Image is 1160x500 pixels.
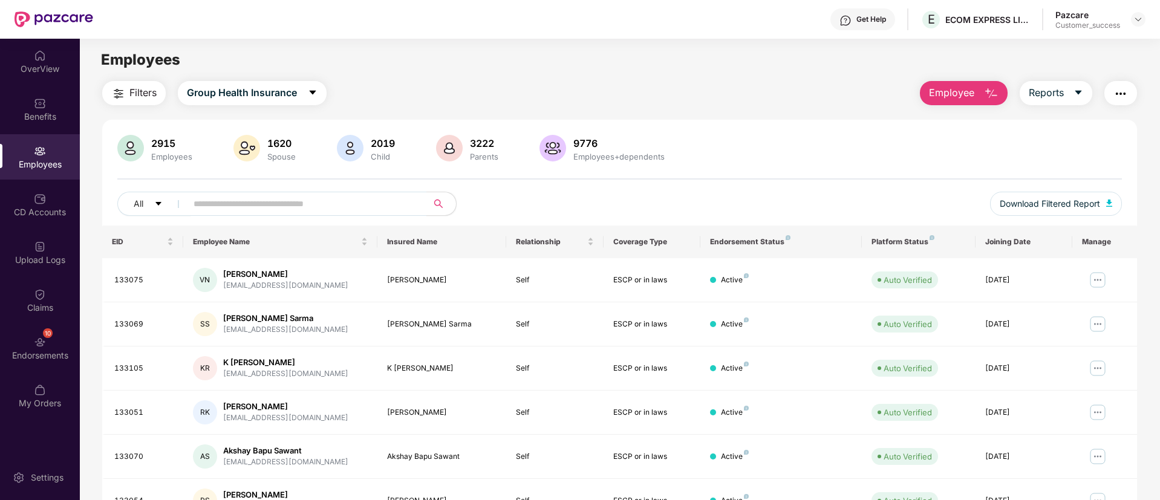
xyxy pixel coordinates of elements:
img: svg+xml;base64,PHN2ZyBpZD0iQmVuZWZpdHMiIHhtbG5zPSJodHRwOi8vd3d3LnczLm9yZy8yMDAwL3N2ZyIgd2lkdGg9Ij... [34,97,46,109]
div: SS [193,312,217,336]
div: [EMAIL_ADDRESS][DOMAIN_NAME] [223,412,348,424]
img: svg+xml;base64,PHN2ZyB4bWxucz0iaHR0cDovL3d3dy53My5vcmcvMjAwMC9zdmciIHdpZHRoPSI4IiBoZWlnaHQ9IjgiIH... [744,406,749,411]
img: manageButton [1088,270,1107,290]
div: [EMAIL_ADDRESS][DOMAIN_NAME] [223,368,348,380]
span: Employee [929,85,974,100]
img: svg+xml;base64,PHN2ZyB4bWxucz0iaHR0cDovL3d3dy53My5vcmcvMjAwMC9zdmciIHhtbG5zOnhsaW5rPSJodHRwOi8vd3... [117,135,144,161]
span: caret-down [1074,88,1083,99]
th: Manage [1072,226,1137,258]
div: [DATE] [985,319,1063,330]
div: 2915 [149,137,195,149]
div: Get Help [856,15,886,24]
img: svg+xml;base64,PHN2ZyB4bWxucz0iaHR0cDovL3d3dy53My5vcmcvMjAwMC9zdmciIHdpZHRoPSI4IiBoZWlnaHQ9IjgiIH... [744,317,749,322]
img: svg+xml;base64,PHN2ZyB4bWxucz0iaHR0cDovL3d3dy53My5vcmcvMjAwMC9zdmciIHhtbG5zOnhsaW5rPSJodHRwOi8vd3... [1106,200,1112,207]
th: Employee Name [183,226,377,258]
img: svg+xml;base64,PHN2ZyBpZD0iSGVscC0zMngzMiIgeG1sbnM9Imh0dHA6Ly93d3cudzMub3JnLzIwMDAvc3ZnIiB3aWR0aD... [839,15,852,27]
img: svg+xml;base64,PHN2ZyBpZD0iSG9tZSIgeG1sbnM9Imh0dHA6Ly93d3cudzMub3JnLzIwMDAvc3ZnIiB3aWR0aD0iMjAiIG... [34,50,46,62]
div: ESCP or in laws [613,319,691,330]
div: [EMAIL_ADDRESS][DOMAIN_NAME] [223,456,348,468]
img: svg+xml;base64,PHN2ZyBpZD0iTXlfT3JkZXJzIiBkYXRhLW5hbWU9Ik15IE9yZGVycyIgeG1sbnM9Imh0dHA6Ly93d3cudz... [34,384,46,396]
img: svg+xml;base64,PHN2ZyBpZD0iRW1wbG95ZWVzIiB4bWxucz0iaHR0cDovL3d3dy53My5vcmcvMjAwMC9zdmciIHdpZHRoPS... [34,145,46,157]
span: Group Health Insurance [187,85,297,100]
span: All [134,197,143,210]
div: Customer_success [1055,21,1120,30]
div: ESCP or in laws [613,451,691,463]
img: svg+xml;base64,PHN2ZyB4bWxucz0iaHR0cDovL3d3dy53My5vcmcvMjAwMC9zdmciIHhtbG5zOnhsaW5rPSJodHRwOi8vd3... [539,135,566,161]
div: Auto Verified [884,450,932,463]
div: 133069 [114,319,174,330]
th: Insured Name [377,226,507,258]
div: Akshay Bapu Sawant [387,451,497,463]
div: Akshay Bapu Sawant [223,445,348,456]
div: K [PERSON_NAME] [387,363,497,374]
div: ESCP or in laws [613,363,691,374]
div: 133051 [114,407,174,418]
img: svg+xml;base64,PHN2ZyB4bWxucz0iaHR0cDovL3d3dy53My5vcmcvMjAwMC9zdmciIHdpZHRoPSI4IiBoZWlnaHQ9IjgiIH... [744,450,749,455]
span: EID [112,237,165,247]
div: Active [721,363,749,374]
img: svg+xml;base64,PHN2ZyBpZD0iQ2xhaW0iIHhtbG5zPSJodHRwOi8vd3d3LnczLm9yZy8yMDAwL3N2ZyIgd2lkdGg9IjIwIi... [34,288,46,300]
span: caret-down [308,88,318,99]
img: svg+xml;base64,PHN2ZyBpZD0iQ0RfQWNjb3VudHMiIGRhdGEtbmFtZT0iQ0QgQWNjb3VudHMiIHhtbG5zPSJodHRwOi8vd3... [34,193,46,205]
img: svg+xml;base64,PHN2ZyBpZD0iRHJvcGRvd24tMzJ4MzIiIHhtbG5zPSJodHRwOi8vd3d3LnczLm9yZy8yMDAwL3N2ZyIgd2... [1133,15,1143,24]
div: Auto Verified [884,274,932,286]
button: Group Health Insurancecaret-down [178,81,327,105]
img: svg+xml;base64,PHN2ZyB4bWxucz0iaHR0cDovL3d3dy53My5vcmcvMjAwMC9zdmciIHhtbG5zOnhsaW5rPSJodHRwOi8vd3... [436,135,463,161]
button: Download Filtered Report [990,192,1122,216]
div: ESCP or in laws [613,407,691,418]
th: Relationship [506,226,603,258]
div: Self [516,407,593,418]
img: svg+xml;base64,PHN2ZyB4bWxucz0iaHR0cDovL3d3dy53My5vcmcvMjAwMC9zdmciIHhtbG5zOnhsaW5rPSJodHRwOi8vd3... [984,86,999,101]
div: Self [516,319,593,330]
div: Active [721,274,749,286]
div: Active [721,319,749,330]
div: [EMAIL_ADDRESS][DOMAIN_NAME] [223,324,348,336]
div: Employees+dependents [571,152,667,161]
div: 9776 [571,137,667,149]
img: manageButton [1088,359,1107,378]
img: manageButton [1088,314,1107,334]
div: 133075 [114,274,174,286]
img: svg+xml;base64,PHN2ZyB4bWxucz0iaHR0cDovL3d3dy53My5vcmcvMjAwMC9zdmciIHdpZHRoPSI4IiBoZWlnaHQ9IjgiIH... [744,273,749,278]
div: ECOM EXPRESS LIMITED [945,14,1030,25]
img: svg+xml;base64,PHN2ZyBpZD0iRW5kb3JzZW1lbnRzIiB4bWxucz0iaHR0cDovL3d3dy53My5vcmcvMjAwMC9zdmciIHdpZH... [34,336,46,348]
div: [PERSON_NAME] [223,401,348,412]
span: E [928,12,935,27]
div: Parents [468,152,501,161]
button: Allcaret-down [117,192,191,216]
img: svg+xml;base64,PHN2ZyB4bWxucz0iaHR0cDovL3d3dy53My5vcmcvMjAwMC9zdmciIHdpZHRoPSIyNCIgaGVpZ2h0PSIyNC... [1113,86,1128,101]
div: Endorsement Status [710,237,852,247]
img: svg+xml;base64,PHN2ZyB4bWxucz0iaHR0cDovL3d3dy53My5vcmcvMjAwMC9zdmciIHhtbG5zOnhsaW5rPSJodHRwOi8vd3... [233,135,260,161]
div: Pazcare [1055,9,1120,21]
button: Reportscaret-down [1020,81,1092,105]
button: Filters [102,81,166,105]
div: [DATE] [985,407,1063,418]
span: caret-down [154,200,163,209]
div: [PERSON_NAME] Sarma [223,313,348,324]
span: Employees [101,51,180,68]
div: [DATE] [985,274,1063,286]
th: EID [102,226,183,258]
img: svg+xml;base64,PHN2ZyB4bWxucz0iaHR0cDovL3d3dy53My5vcmcvMjAwMC9zdmciIHdpZHRoPSIyNCIgaGVpZ2h0PSIyNC... [111,86,126,101]
img: New Pazcare Logo [15,11,93,27]
div: Self [516,451,593,463]
span: Relationship [516,237,584,247]
div: [PERSON_NAME] [387,274,497,286]
div: 2019 [368,137,397,149]
div: Self [516,363,593,374]
div: Child [368,152,397,161]
div: Settings [27,472,67,484]
div: AS [193,444,217,469]
div: Active [721,451,749,463]
div: Auto Verified [884,362,932,374]
div: 133105 [114,363,174,374]
img: svg+xml;base64,PHN2ZyBpZD0iVXBsb2FkX0xvZ3MiIGRhdGEtbmFtZT0iVXBsb2FkIExvZ3MiIHhtbG5zPSJodHRwOi8vd3... [34,241,46,253]
img: svg+xml;base64,PHN2ZyB4bWxucz0iaHR0cDovL3d3dy53My5vcmcvMjAwMC9zdmciIHhtbG5zOnhsaW5rPSJodHRwOi8vd3... [337,135,363,161]
div: VN [193,268,217,292]
button: search [426,192,457,216]
div: Auto Verified [884,318,932,330]
span: search [426,199,450,209]
div: [PERSON_NAME] [387,407,497,418]
img: svg+xml;base64,PHN2ZyB4bWxucz0iaHR0cDovL3d3dy53My5vcmcvMjAwMC9zdmciIHdpZHRoPSI4IiBoZWlnaHQ9IjgiIH... [744,494,749,499]
div: 133070 [114,451,174,463]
